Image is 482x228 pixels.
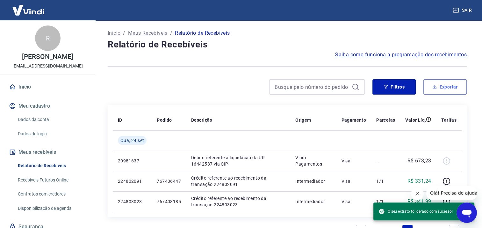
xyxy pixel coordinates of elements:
[120,137,144,144] span: Qua, 24 set
[118,178,147,184] p: 224802091
[22,53,73,60] p: [PERSON_NAME]
[8,99,88,113] button: Meu cadastro
[411,187,424,200] iframe: Fechar mensagem
[15,113,88,126] a: Dados da conta
[15,202,88,215] a: Disponibilização de agenda
[441,117,457,123] p: Tarifas
[35,25,61,51] div: R
[123,29,125,37] p: /
[191,195,285,208] p: Crédito referente ao recebimento da transação 224803023
[4,4,54,10] span: Olá! Precisa de ajuda?
[407,198,431,205] p: R$ 341,99
[376,178,395,184] p: 1/1
[170,29,172,37] p: /
[191,175,285,188] p: Crédito referente ao recebimento da transação 224802091
[108,29,120,37] a: Início
[295,154,331,167] p: Vindi Pagamentos
[108,38,467,51] h4: Relatório de Recebíveis
[423,79,467,95] button: Exportar
[157,178,181,184] p: 767406447
[341,158,366,164] p: Visa
[8,145,88,159] button: Meus recebíveis
[341,198,366,205] p: Visa
[157,198,181,205] p: 767408185
[12,63,83,69] p: [EMAIL_ADDRESS][DOMAIN_NAME]
[406,157,431,165] p: -R$ 673,23
[295,178,331,184] p: Intermediador
[275,82,349,92] input: Busque pelo número do pedido
[376,117,395,123] p: Parcelas
[191,117,212,123] p: Descrição
[407,177,431,185] p: R$ 331,24
[341,117,366,123] p: Pagamento
[191,154,285,167] p: Débito referente à liquidação da UR 16442587 via CIP
[335,51,467,59] a: Saiba como funciona a programação dos recebimentos
[341,178,366,184] p: Visa
[376,158,395,164] p: -
[426,186,477,200] iframe: Mensagem da empresa
[118,117,122,123] p: ID
[372,79,416,95] button: Filtros
[8,0,49,20] img: Vindi
[15,174,88,187] a: Recebíveis Futuros Online
[451,4,474,16] button: Sair
[128,29,168,37] a: Meus Recebíveis
[118,158,147,164] p: 20981637
[15,188,88,201] a: Contratos com credores
[157,117,172,123] p: Pedido
[175,29,230,37] p: Relatório de Recebíveis
[295,198,331,205] p: Intermediador
[405,117,426,123] p: Valor Líq.
[118,198,147,205] p: 224803023
[378,208,453,215] span: O seu extrato foi gerado com sucesso!
[15,159,88,172] a: Relatório de Recebíveis
[376,198,395,205] p: 1/1
[295,117,311,123] p: Origem
[8,80,88,94] a: Início
[15,127,88,140] a: Dados de login
[457,203,477,223] iframe: Botão para abrir a janela de mensagens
